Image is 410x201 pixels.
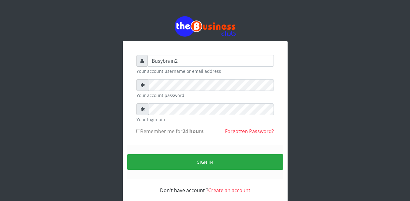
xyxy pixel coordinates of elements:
[183,128,204,135] b: 24 hours
[136,128,204,135] label: Remember me for
[208,187,250,194] a: Create an account
[127,154,283,170] button: Sign in
[148,55,274,67] input: Username or email address
[136,116,274,123] small: Your login pin
[136,92,274,99] small: Your account password
[225,128,274,135] a: Forgotten Password?
[136,129,140,133] input: Remember me for24 hours
[136,179,274,194] div: Don't have account ?
[136,68,274,74] small: Your account username or email address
